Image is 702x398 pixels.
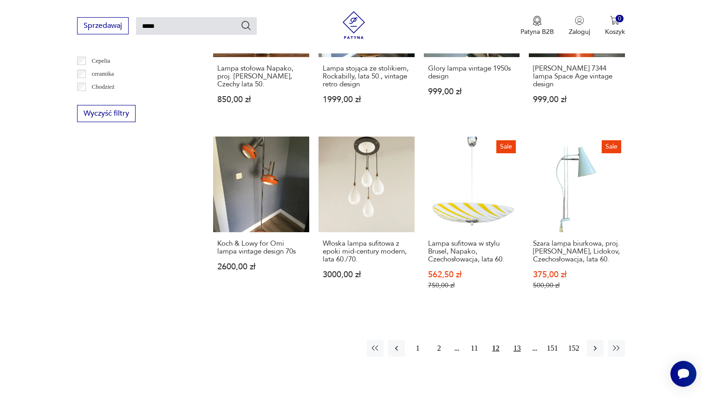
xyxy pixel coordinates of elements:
p: 999,00 zł [533,96,621,104]
p: 1999,00 zł [323,96,410,104]
button: Sprzedawaj [77,17,129,34]
button: 12 [487,340,504,357]
button: 152 [565,340,582,357]
p: Cepelia [92,56,110,66]
div: 0 [616,15,624,23]
img: Ikona koszyka [610,16,619,25]
h3: Włoska lampa sufitowa z epoki mid-century modern, lata 60./70. [323,240,410,263]
button: Patyna B2B [520,16,554,36]
p: 750,00 zł [428,281,516,289]
p: Ćmielów [92,95,114,105]
h3: Lampa stojąca ze stolikiem, Rockabilly, lata 50., vintage retro design [323,65,410,88]
p: Zaloguj [569,27,590,36]
h3: Glory lampa vintage 1950s design [428,65,516,80]
a: Włoska lampa sufitowa z epoki mid-century modern, lata 60./70.Włoska lampa sufitowa z epoki mid-c... [318,137,415,308]
p: 2600,00 zł [217,263,305,271]
p: 3000,00 zł [323,271,410,279]
p: Koszyk [605,27,625,36]
button: 0Koszyk [605,16,625,36]
img: Ikona medalu [533,16,542,26]
p: 562,50 zł [428,271,516,279]
a: SaleLampa sufitowa w stylu Brusel, Napako, Czechosłowacja, lata 60.Lampa sufitowa w stylu Brusel,... [424,137,520,308]
button: 2 [431,340,448,357]
button: 1 [409,340,426,357]
button: 13 [509,340,526,357]
a: Ikona medaluPatyna B2B [520,16,554,36]
p: 500,00 zł [533,281,621,289]
h3: Koch & Lowy for Omi lampa vintage design 70s [217,240,305,255]
button: Szukaj [240,20,252,31]
h3: [PERSON_NAME] 7344 lampa Space Age vintage design [533,65,621,88]
p: ceramika [92,69,114,79]
img: Ikonka użytkownika [575,16,584,25]
p: 375,00 zł [533,271,621,279]
button: 11 [466,340,483,357]
button: Zaloguj [569,16,590,36]
h3: Szara lampa biurkowa, proj. [PERSON_NAME], Lidokov, Czechosłowacja, lata 60. [533,240,621,263]
h3: Lampa stołowa Napako, proj. [PERSON_NAME], Czechy lata 50. [217,65,305,88]
p: 999,00 zł [428,88,516,96]
img: Patyna - sklep z meblami i dekoracjami vintage [340,11,368,39]
button: 151 [544,340,561,357]
p: 850,00 zł [217,96,305,104]
a: Sprzedawaj [77,23,129,30]
a: SaleSzara lampa biurkowa, proj. J. Hurka, Lidokov, Czechosłowacja, lata 60.Szara lampa biurkowa, ... [529,137,625,308]
button: Wyczyść filtry [77,105,136,122]
a: Koch & Lowy for Omi lampa vintage design 70sKoch & Lowy for Omi lampa vintage design 70s2600,00 zł [213,137,309,308]
p: Patyna B2B [520,27,554,36]
iframe: Smartsupp widget button [670,361,696,387]
p: Chodzież [92,82,115,92]
h3: Lampa sufitowa w stylu Brusel, Napako, Czechosłowacja, lata 60. [428,240,516,263]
